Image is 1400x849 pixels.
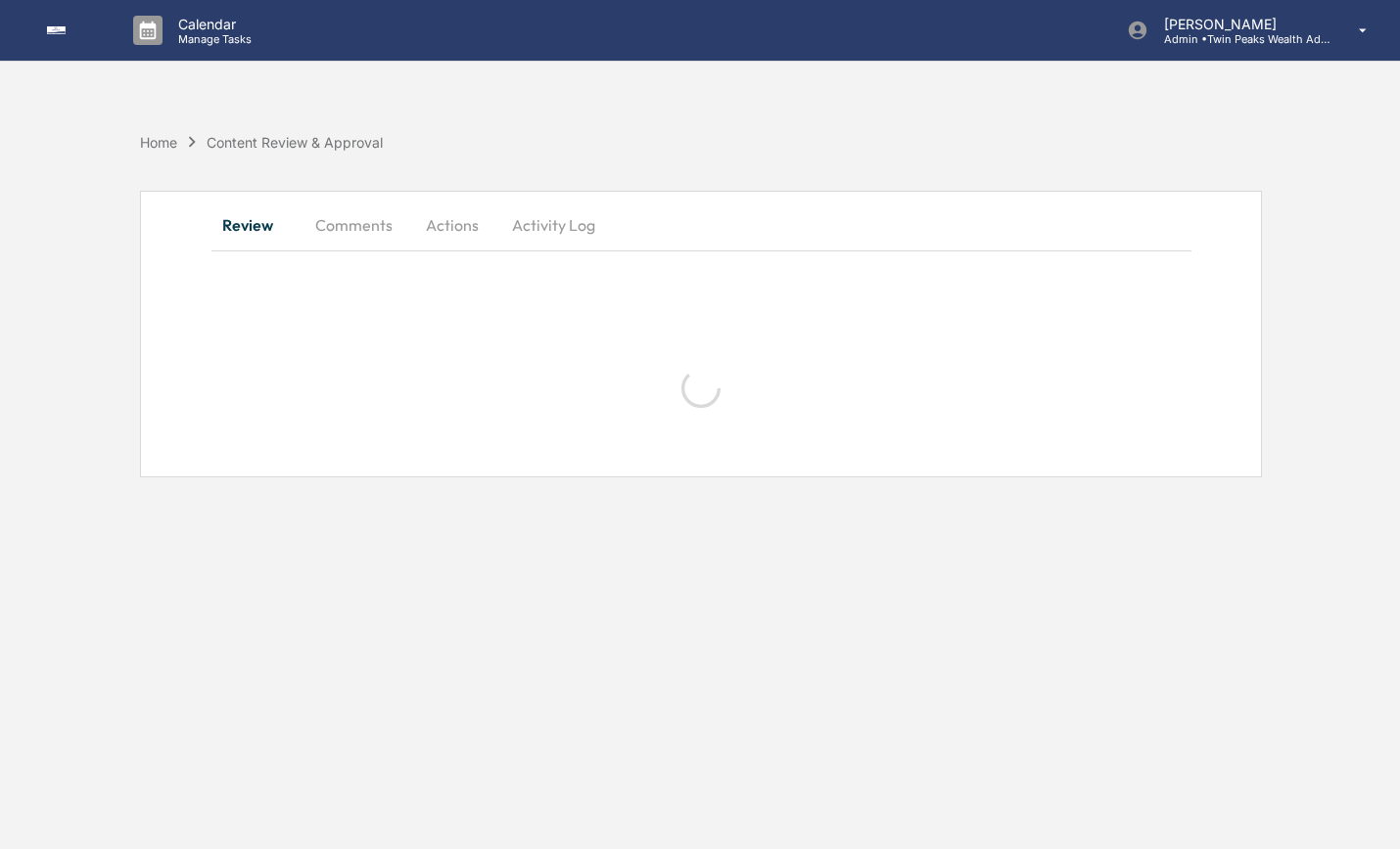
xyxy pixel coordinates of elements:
div: Content Review & Approval [207,134,383,151]
p: Admin • Twin Peaks Wealth Advisors [1148,32,1330,46]
button: Actions [408,201,496,248]
img: logo [47,26,94,33]
p: [PERSON_NAME] [1148,16,1330,32]
p: Manage Tasks [163,32,261,46]
div: secondary tabs example [211,201,1191,248]
div: Home [140,134,177,151]
button: Review [211,201,300,248]
button: Comments [300,201,408,248]
button: Activity Log [496,201,611,248]
p: Calendar [163,16,261,32]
